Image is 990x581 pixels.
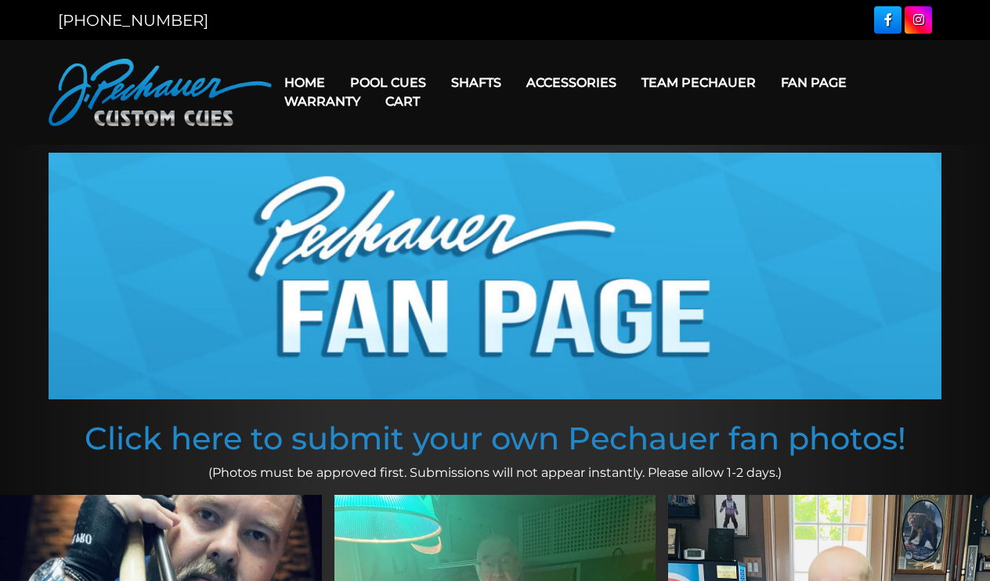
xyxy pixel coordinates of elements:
[272,81,373,121] a: Warranty
[85,419,906,457] a: Click here to submit your own Pechauer fan photos!
[373,81,432,121] a: Cart
[629,63,768,103] a: Team Pechauer
[514,63,629,103] a: Accessories
[272,63,338,103] a: Home
[49,59,272,126] img: Pechauer Custom Cues
[338,63,439,103] a: Pool Cues
[768,63,859,103] a: Fan Page
[58,11,208,30] a: [PHONE_NUMBER]
[439,63,514,103] a: Shafts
